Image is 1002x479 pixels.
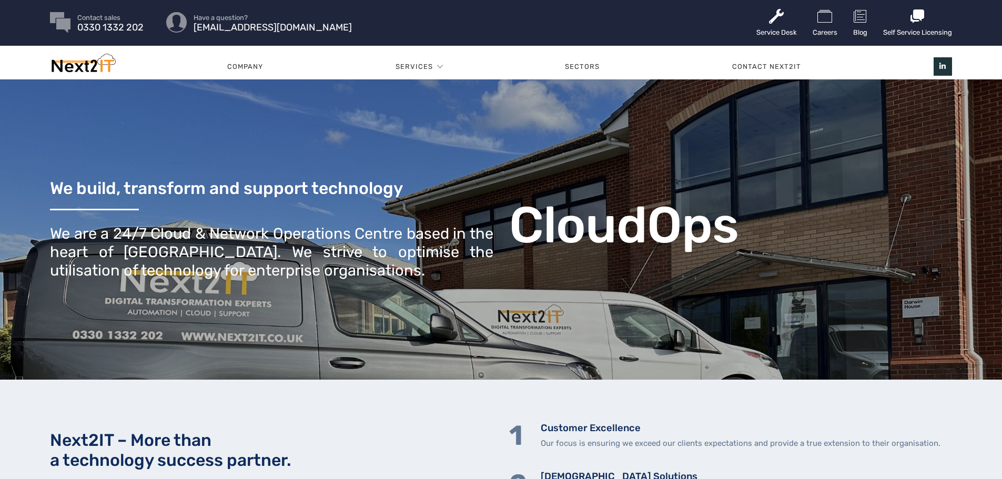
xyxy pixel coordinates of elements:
[666,51,867,83] a: Contact Next2IT
[77,14,144,21] span: Contact sales
[509,195,738,256] b: CloudOps
[541,422,940,435] h5: Customer Excellence
[50,179,493,198] h3: We build, transform and support technology
[541,437,940,450] p: Our focus is ensuring we exceed our clients expectations and provide a true extension to their or...
[50,54,116,77] img: Next2IT
[194,14,352,31] a: Have a question? [EMAIL_ADDRESS][DOMAIN_NAME]
[194,14,352,21] span: Have a question?
[77,14,144,31] a: Contact sales 0330 1332 202
[499,51,666,83] a: Sectors
[50,225,493,279] div: We are a 24/7 Cloud & Network Operations Centre based in the heart of [GEOGRAPHIC_DATA]. We striv...
[77,24,144,31] span: 0330 1332 202
[161,51,329,83] a: Company
[50,430,493,471] h2: Next2IT – More than a technology success partner.
[194,24,352,31] span: [EMAIL_ADDRESS][DOMAIN_NAME]
[396,51,433,83] a: Services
